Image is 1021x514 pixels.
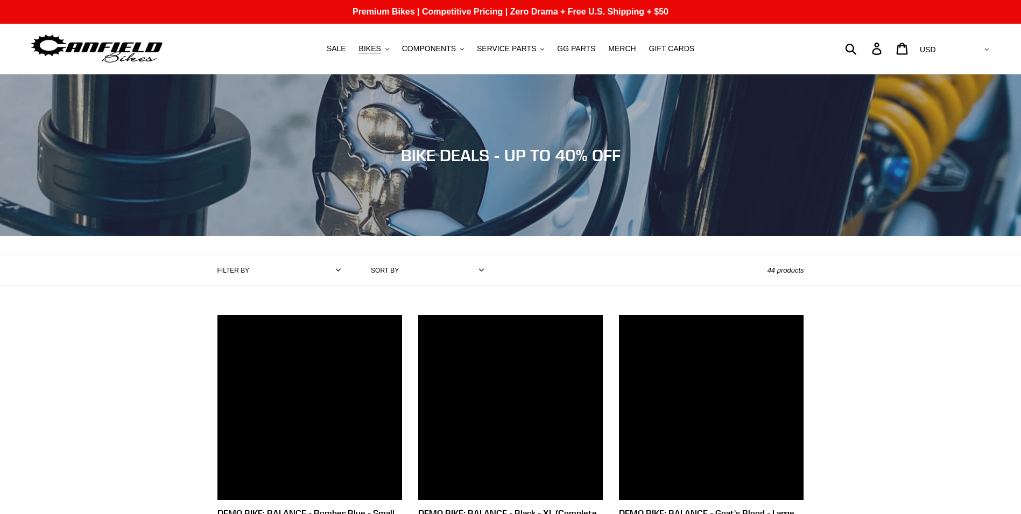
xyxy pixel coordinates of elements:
[397,41,469,56] button: COMPONENTS
[401,145,621,165] span: BIKE DEALS - UP TO 40% OFF
[371,266,399,275] label: Sort by
[217,266,250,275] label: Filter by
[608,44,636,53] span: MERCH
[557,44,595,53] span: GG PARTS
[851,37,878,60] input: Search
[354,41,395,56] button: BIKES
[603,41,641,56] a: MERCH
[767,266,804,274] span: 44 products
[327,44,346,53] span: SALE
[477,44,536,53] span: SERVICE PARTS
[552,41,601,56] a: GG PARTS
[359,44,381,53] span: BIKES
[644,41,700,56] a: GIFT CARDS
[402,44,456,53] span: COMPONENTS
[30,32,164,66] img: Canfield Bikes
[649,44,695,53] span: GIFT CARDS
[471,41,550,56] button: SERVICE PARTS
[321,41,351,56] a: SALE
